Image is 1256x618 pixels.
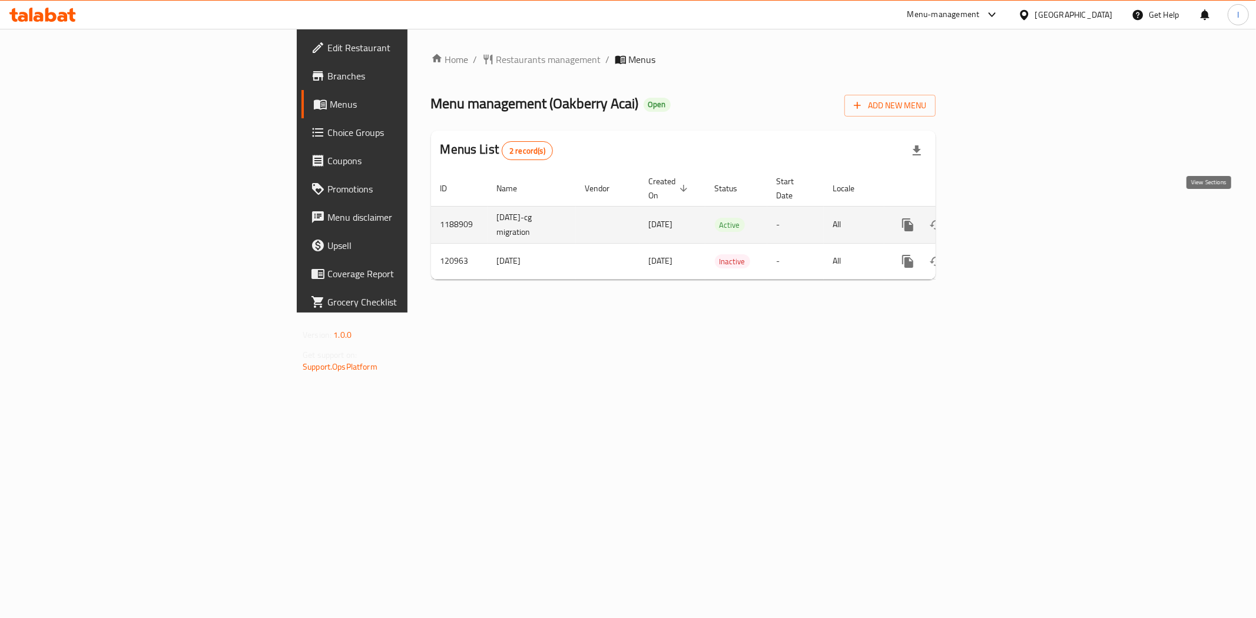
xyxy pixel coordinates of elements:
span: Start Date [777,174,810,202]
div: Inactive [715,254,750,268]
span: Menu management ( Oakberry Acai ) [431,90,639,117]
nav: breadcrumb [431,52,936,67]
button: more [894,247,922,275]
td: All [824,243,884,279]
a: Grocery Checklist [301,288,506,316]
button: more [894,211,922,239]
span: Inactive [715,255,750,268]
span: 2 record(s) [502,145,552,157]
span: Branches [327,69,497,83]
span: Vendor [585,181,625,195]
a: Branches [301,62,506,90]
span: Version: [303,327,332,343]
span: Restaurants management [496,52,601,67]
td: - [767,206,824,243]
span: Menus [629,52,656,67]
span: Grocery Checklist [327,295,497,309]
span: Coverage Report [327,267,497,281]
span: Created On [649,174,691,202]
div: [GEOGRAPHIC_DATA] [1035,8,1113,21]
span: [DATE] [649,217,673,232]
span: ID [440,181,463,195]
span: Choice Groups [327,125,497,139]
button: Change Status [922,247,950,275]
span: [DATE] [649,253,673,268]
span: Active [715,218,745,232]
div: Menu-management [907,8,980,22]
a: Edit Restaurant [301,34,506,62]
a: Promotions [301,175,506,203]
h2: Menus List [440,141,553,160]
a: Coverage Report [301,260,506,288]
a: Upsell [301,231,506,260]
td: [DATE]-cg migration [488,206,576,243]
a: Menus [301,90,506,118]
a: Choice Groups [301,118,506,147]
span: Locale [833,181,870,195]
li: / [606,52,610,67]
span: Menu disclaimer [327,210,497,224]
a: Menu disclaimer [301,203,506,231]
div: Total records count [502,141,553,160]
div: Export file [903,137,931,165]
span: 1.0.0 [333,327,352,343]
span: Status [715,181,753,195]
a: Coupons [301,147,506,175]
span: Menus [330,97,497,111]
span: Coupons [327,154,497,168]
div: Active [715,218,745,232]
div: Open [644,98,671,112]
span: Promotions [327,182,497,196]
span: Open [644,99,671,109]
span: I [1237,8,1239,21]
span: Edit Restaurant [327,41,497,55]
button: Change Status [922,211,950,239]
a: Restaurants management [482,52,601,67]
table: enhanced table [431,171,1016,280]
span: Get support on: [303,347,357,363]
button: Add New Menu [844,95,936,117]
span: Add New Menu [854,98,926,113]
span: Upsell [327,238,497,252]
td: All [824,206,884,243]
th: Actions [884,171,1016,207]
a: Support.OpsPlatform [303,359,377,374]
span: Name [497,181,533,195]
td: - [767,243,824,279]
td: [DATE] [488,243,576,279]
